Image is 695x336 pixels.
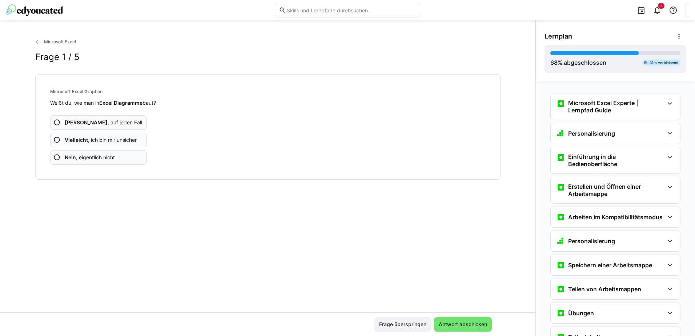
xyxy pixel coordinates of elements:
input: Skills und Lernpfade durchsuchen… [286,7,416,13]
b: Nein [65,154,76,160]
h3: Personalisierung [568,237,615,245]
span: Frage überspringen [378,321,427,328]
p: Weißt du, wie man in baut? [50,99,486,107]
h3: Erstellen und Öffnen einer Arbeitsmappe [568,183,664,197]
button: Antwort abschicken [434,317,492,332]
b: Vielleicht [65,137,88,143]
span: Microsoft Excel [44,39,76,44]
div: % abgeschlossen [550,58,606,67]
h3: Teilen von Arbeitsmappen [568,285,641,293]
span: 2 [660,4,662,8]
h3: Übungen [568,309,594,317]
span: , ich bin mir unsicher [65,136,137,144]
h3: Arbeiten im Kompatibilitätsmodus [568,213,663,221]
a: Microsoft Excel [35,39,76,44]
button: Frage überspringen [374,317,431,332]
h3: Personalisierung [568,130,615,137]
div: 5h 31m verbleibend [642,60,680,65]
h3: Einführung in die Bedienoberfläche [568,153,664,168]
span: , auf jeden Fall [65,119,142,126]
b: [PERSON_NAME] [65,119,108,125]
strong: Excel Diagramme [99,100,142,106]
h3: Speichern einer Arbeitsmappe [568,261,652,269]
span: , eigentlich nicht [65,154,115,161]
span: Antwort abschicken [438,321,488,328]
span: 68 [550,59,558,66]
span: Lernplan [545,32,572,40]
h3: Microsoft Excel Experte | Lernpfad Guide [568,99,664,114]
h2: Frage 1 / 5 [35,52,80,63]
h4: Microsoft Excel Graphen [50,89,486,94]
